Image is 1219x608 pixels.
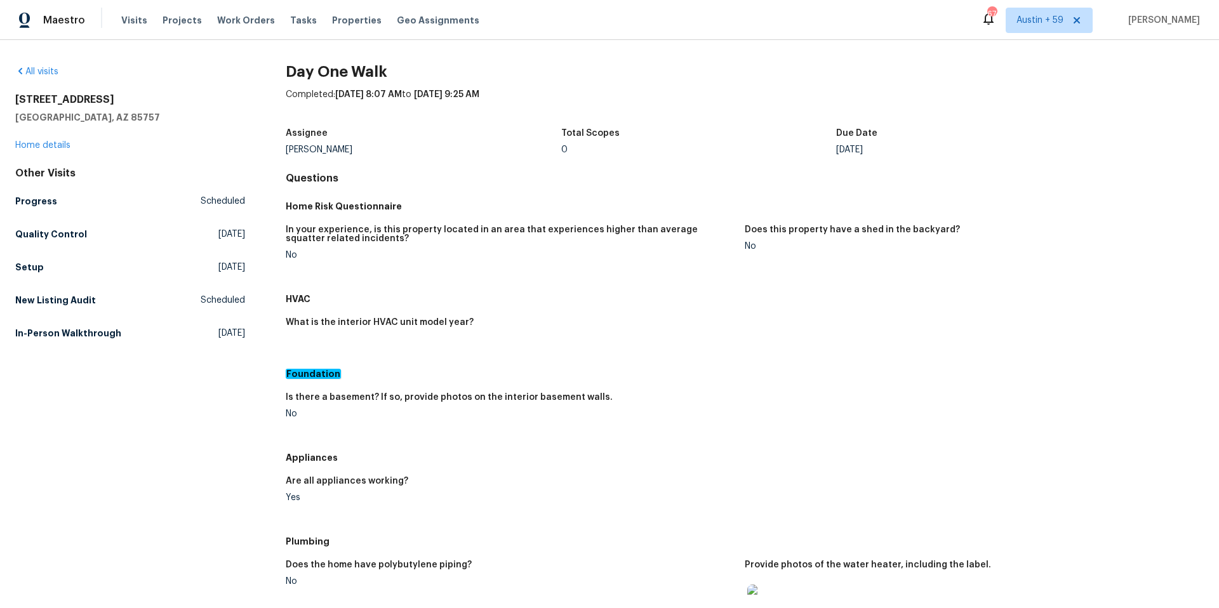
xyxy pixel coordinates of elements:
h5: Quality Control [15,228,87,241]
a: In-Person Walkthrough[DATE] [15,322,245,345]
h5: Appliances [286,451,1204,464]
h5: HVAC [286,293,1204,305]
a: Home details [15,141,70,150]
h5: What is the interior HVAC unit model year? [286,318,474,327]
a: New Listing AuditScheduled [15,289,245,312]
h5: Provide photos of the water heater, including the label. [745,560,991,569]
h5: Assignee [286,129,328,138]
em: Foundation [286,369,341,379]
span: Geo Assignments [397,14,479,27]
div: Other Visits [15,167,245,180]
h5: [GEOGRAPHIC_DATA], AZ 85757 [15,111,245,124]
div: 0 [561,145,837,154]
h5: In-Person Walkthrough [15,327,121,340]
a: ProgressScheduled [15,190,245,213]
h2: [STREET_ADDRESS] [15,93,245,106]
div: Yes [286,493,735,502]
h5: Progress [15,195,57,208]
span: Visits [121,14,147,27]
span: [DATE] [218,228,245,241]
a: Setup[DATE] [15,256,245,279]
div: No [286,409,735,418]
span: Projects [163,14,202,27]
h5: Does this property have a shed in the backyard? [745,225,960,234]
span: [DATE] [218,327,245,340]
h5: Total Scopes [561,129,620,138]
span: Austin + 59 [1016,14,1063,27]
div: [DATE] [836,145,1112,154]
span: Work Orders [217,14,275,27]
h5: Due Date [836,129,877,138]
a: Quality Control[DATE] [15,223,245,246]
h5: In your experience, is this property located in an area that experiences higher than average squa... [286,225,735,243]
h5: Home Risk Questionnaire [286,200,1204,213]
h5: Is there a basement? If so, provide photos on the interior basement walls. [286,393,613,402]
div: No [286,577,735,586]
h5: Setup [15,261,44,274]
h4: Questions [286,172,1204,185]
div: No [745,242,1194,251]
h5: Plumbing [286,535,1204,548]
span: Properties [332,14,382,27]
span: Tasks [290,16,317,25]
h2: Day One Walk [286,65,1204,78]
h5: Are all appliances working? [286,477,408,486]
div: [PERSON_NAME] [286,145,561,154]
span: Maestro [43,14,85,27]
span: [PERSON_NAME] [1123,14,1200,27]
h5: New Listing Audit [15,294,96,307]
span: [DATE] 8:07 AM [335,90,402,99]
span: Scheduled [201,294,245,307]
div: Completed: to [286,88,1204,121]
span: [DATE] 9:25 AM [414,90,479,99]
h5: Does the home have polybutylene piping? [286,560,472,569]
a: All visits [15,67,58,76]
div: 674 [987,8,996,20]
span: [DATE] [218,261,245,274]
div: No [286,251,735,260]
span: Scheduled [201,195,245,208]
